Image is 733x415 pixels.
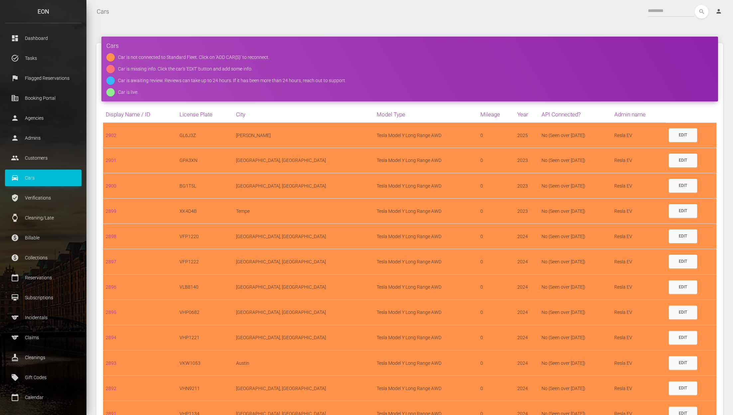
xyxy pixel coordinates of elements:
[374,106,478,123] th: Model Type
[106,133,116,138] a: 2902
[10,253,76,263] p: Collections
[539,300,612,325] td: No (Seen over [DATE])
[5,150,81,166] a: people Customers
[539,106,612,123] th: API Connected?
[233,376,374,401] td: [GEOGRAPHIC_DATA], [GEOGRAPHIC_DATA]
[106,259,116,264] a: 2897
[715,8,722,15] i: person
[10,193,76,203] p: Verifications
[10,113,76,123] p: Agencies
[679,259,687,264] div: Edit
[539,224,612,249] td: No (Seen over [DATE])
[106,234,116,239] a: 2898
[177,123,233,148] td: GL6J3Z
[10,73,76,83] p: Flagged Reservations
[515,199,539,224] td: 2023
[177,376,233,401] td: VHN9211
[5,50,81,67] a: task_alt Tasks
[612,123,666,148] td: Resla EV
[679,183,687,189] div: Edit
[478,249,515,274] td: 0
[177,325,233,350] td: VHP1221
[233,148,374,173] td: [GEOGRAPHIC_DATA], [GEOGRAPHIC_DATA]
[106,158,116,163] a: 2901
[118,76,346,85] div: Car is awaiting review. Reviews can take up to 24 hours. If it has been more than 24 hours, reach...
[679,284,687,290] div: Edit
[374,249,478,274] td: Tesla Model Y Long Range AWD
[177,148,233,173] td: GPA3XN
[612,376,666,401] td: Resla EV
[515,249,539,274] td: 2024
[478,325,515,350] td: 0
[5,170,81,186] a: drive_eta Cars
[10,372,76,382] p: Gift Codes
[5,389,81,406] a: calendar_today Calendar
[5,289,81,306] a: card_membership Subscriptions
[10,333,76,343] p: Claims
[5,209,81,226] a: watch Cleaning/Late
[5,349,81,366] a: cleaning_services Cleanings
[612,199,666,224] td: Resla EV
[515,148,539,173] td: 2023
[103,106,177,123] th: Display Name / ID
[10,313,76,323] p: Incidentals
[612,350,666,375] td: Resla EV
[679,310,687,315] div: Edit
[478,148,515,173] td: 0
[10,173,76,183] p: Cars
[10,93,76,103] p: Booking Portal
[5,309,81,326] a: sports Incidentals
[233,199,374,224] td: Tempe
[10,392,76,402] p: Calendar
[478,106,515,123] th: Mileage
[612,249,666,274] td: Resla EV
[5,190,81,206] a: verified_user Verifications
[669,356,697,370] a: Edit
[374,325,478,350] td: Tesla Model Y Long Range AWD
[374,123,478,148] td: Tesla Model Y Long Range AWD
[177,300,233,325] td: VHP0682
[478,300,515,325] td: 0
[177,274,233,300] td: VLB8140
[669,280,697,294] a: Edit
[612,173,666,198] td: Resla EV
[5,329,81,346] a: sports Claims
[679,385,687,391] div: Edit
[669,381,697,395] a: Edit
[5,369,81,386] a: local_offer Gift Codes
[10,352,76,362] p: Cleanings
[97,3,109,20] a: Cars
[374,274,478,300] td: Tesla Model Y Long Range AWD
[515,173,539,198] td: 2023
[669,179,697,193] a: Edit
[515,376,539,401] td: 2024
[612,274,666,300] td: Resla EV
[10,133,76,143] p: Admins
[515,224,539,249] td: 2024
[106,386,116,391] a: 2892
[106,183,116,189] a: 2900
[118,88,138,96] div: Car is live.
[539,249,612,274] td: No (Seen over [DATE])
[679,158,687,163] div: Edit
[10,293,76,303] p: Subscriptions
[374,199,478,224] td: Tesla Model Y Long Range AWD
[374,300,478,325] td: Tesla Model Y Long Range AWD
[669,255,697,268] a: Edit
[539,173,612,198] td: No (Seen over [DATE])
[669,306,697,319] a: Edit
[374,350,478,375] td: Tesla Model Y Long Range AWD
[5,130,81,146] a: person Admins
[5,30,81,47] a: dashboard Dashboard
[118,65,252,73] div: Car is missing info. Click the car's 'EDIT' button and add some info.
[10,233,76,243] p: Billable
[177,249,233,274] td: VFP1222
[515,325,539,350] td: 2024
[5,110,81,126] a: person Agencies
[695,5,708,19] button: search
[612,106,666,123] th: Admin name
[515,274,539,300] td: 2024
[177,199,233,224] td: XK4D4B
[478,123,515,148] td: 0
